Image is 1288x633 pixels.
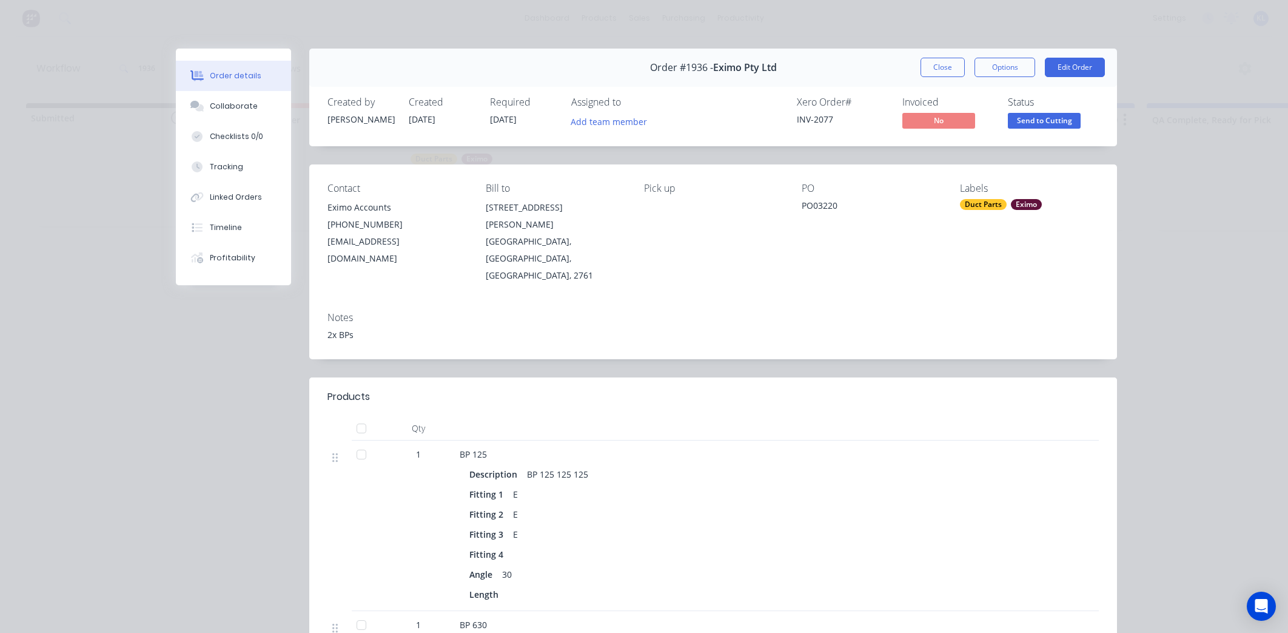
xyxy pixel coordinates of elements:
[416,448,421,461] span: 1
[902,96,993,108] div: Invoiced
[974,58,1035,77] button: Options
[176,91,291,121] button: Collaborate
[797,96,888,108] div: Xero Order #
[469,465,522,483] div: Description
[210,101,258,112] div: Collaborate
[486,183,625,194] div: Bill to
[469,506,508,523] div: Fitting 2
[176,61,291,91] button: Order details
[327,233,466,267] div: [EMAIL_ADDRESS][DOMAIN_NAME]
[469,586,503,603] div: Length
[1247,592,1276,621] div: Open Intercom Messenger
[210,252,255,263] div: Profitability
[409,113,435,125] span: [DATE]
[210,222,242,233] div: Timeline
[327,328,1099,341] div: 2x BPs
[469,566,497,583] div: Angle
[382,416,455,441] div: Qty
[508,486,523,503] div: E
[802,183,941,194] div: PO
[409,96,475,108] div: Created
[327,199,466,216] div: Eximo Accounts
[571,96,693,108] div: Assigned to
[460,449,487,460] span: BP 125
[486,233,625,284] div: [GEOGRAPHIC_DATA], [GEOGRAPHIC_DATA], [GEOGRAPHIC_DATA], 2761
[176,243,291,273] button: Profitability
[490,96,557,108] div: Required
[176,182,291,212] button: Linked Orders
[960,199,1007,210] div: Duct Parts
[460,619,487,631] span: BP 630
[644,183,783,194] div: Pick up
[327,216,466,233] div: [PHONE_NUMBER]
[469,526,508,543] div: Fitting 3
[416,618,421,631] span: 1
[508,506,523,523] div: E
[490,113,517,125] span: [DATE]
[508,526,523,543] div: E
[797,113,888,126] div: INV-2077
[921,58,965,77] button: Close
[210,70,261,81] div: Order details
[327,312,1099,323] div: Notes
[469,486,508,503] div: Fitting 1
[1011,199,1042,210] div: Eximo
[210,192,262,203] div: Linked Orders
[1008,96,1099,108] div: Status
[486,199,625,233] div: [STREET_ADDRESS][PERSON_NAME]
[902,113,975,128] span: No
[960,183,1099,194] div: Labels
[497,566,517,583] div: 30
[650,62,713,73] span: Order #1936 -
[1008,113,1081,131] button: Send to Cutting
[522,465,593,483] div: BP 125 125 125
[176,121,291,152] button: Checklists 0/0
[327,183,466,194] div: Contact
[469,546,508,563] div: Fitting 4
[210,131,263,142] div: Checklists 0/0
[1045,58,1105,77] button: Edit Order
[327,199,466,267] div: Eximo Accounts[PHONE_NUMBER][EMAIL_ADDRESS][DOMAIN_NAME]
[176,152,291,182] button: Tracking
[327,113,394,126] div: [PERSON_NAME]
[176,212,291,243] button: Timeline
[1008,113,1081,128] span: Send to Cutting
[713,62,777,73] span: Eximo Pty Ltd
[571,113,654,129] button: Add team member
[327,390,370,404] div: Products
[327,96,394,108] div: Created by
[802,199,941,216] div: PO03220
[210,161,243,172] div: Tracking
[565,113,654,129] button: Add team member
[486,199,625,284] div: [STREET_ADDRESS][PERSON_NAME][GEOGRAPHIC_DATA], [GEOGRAPHIC_DATA], [GEOGRAPHIC_DATA], 2761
